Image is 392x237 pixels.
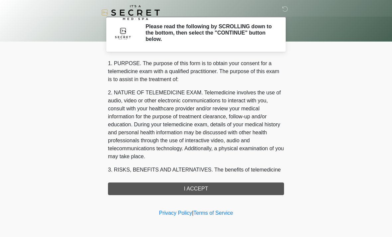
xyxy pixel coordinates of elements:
h2: Please read the following by SCROLLING down to the bottom, then select the "CONTINUE" button below. [146,23,274,43]
p: 2. NATURE OF TELEMEDICINE EXAM. Telemedicine involves the use of audio, video or other electronic... [108,89,284,161]
a: Terms of Service [193,210,233,216]
a: Privacy Policy [159,210,192,216]
a: | [192,210,193,216]
img: Agent Avatar [113,23,133,43]
img: It's A Secret Med Spa Logo [101,5,160,20]
p: 1. PURPOSE. The purpose of this form is to obtain your consent for a telemedicine exam with a qua... [108,59,284,83]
